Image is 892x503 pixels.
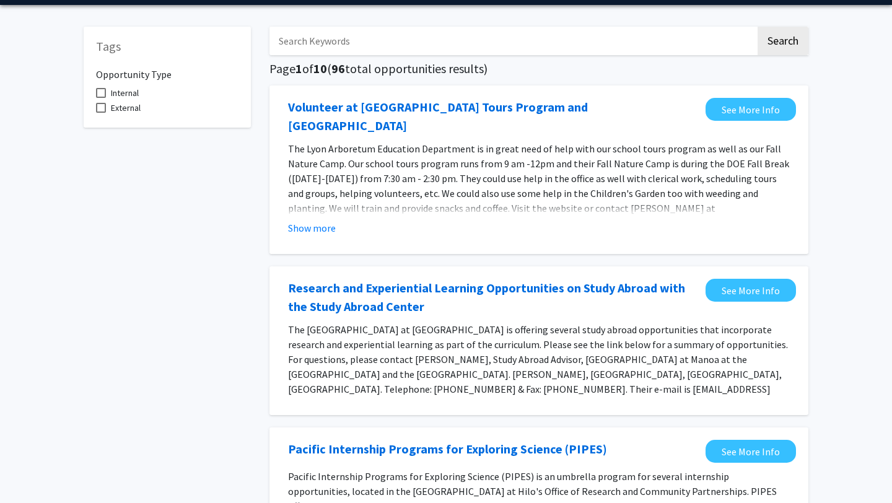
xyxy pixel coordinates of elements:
a: Opens in a new tab [706,279,796,302]
h6: Opportunity Type [96,59,238,81]
span: 96 [331,61,345,76]
a: Opens in a new tab [706,440,796,463]
a: Opens in a new tab [288,440,607,458]
a: Opens in a new tab [706,98,796,121]
a: Opens in a new tab [288,98,699,135]
a: Opens in a new tab [288,279,699,316]
span: Internal [111,85,139,100]
button: Search [758,27,808,55]
h5: Tags [96,39,238,54]
p: The Lyon Arboretum Education Department is in great need of help with our school tours program as... [288,141,790,230]
span: External [111,100,141,115]
span: 1 [295,61,302,76]
h5: Page of ( total opportunities results) [269,61,808,76]
p: The [GEOGRAPHIC_DATA] at [GEOGRAPHIC_DATA] is offering several study abroad opportunities that in... [288,322,790,411]
button: Show more [288,221,336,235]
iframe: Chat [9,447,53,494]
input: Search Keywords [269,27,756,55]
span: 10 [313,61,327,76]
